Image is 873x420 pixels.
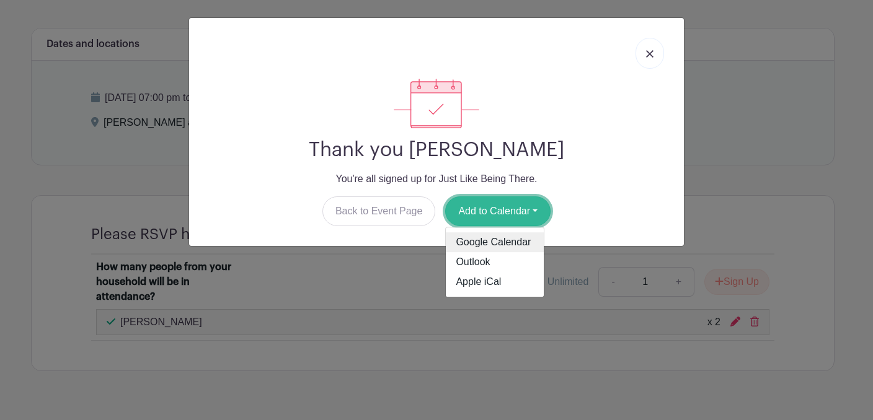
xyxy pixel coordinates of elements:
img: close_button-5f87c8562297e5c2d7936805f587ecaba9071eb48480494691a3f1689db116b3.svg [646,50,654,58]
a: Back to Event Page [322,196,436,226]
a: Outlook [446,253,544,273]
p: You're all signed up for Just Like Being There. [199,172,674,186]
a: Apple iCal [446,273,544,292]
img: signup_complete-c468d5dda3e2740ee63a24cb0ba0d3ce5d8a4ecd24259e683200fb1569d990c8.svg [394,79,479,128]
button: Add to Calendar [445,196,551,226]
h2: Thank you [PERSON_NAME] [199,138,674,162]
a: Google Calendar [446,233,544,253]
